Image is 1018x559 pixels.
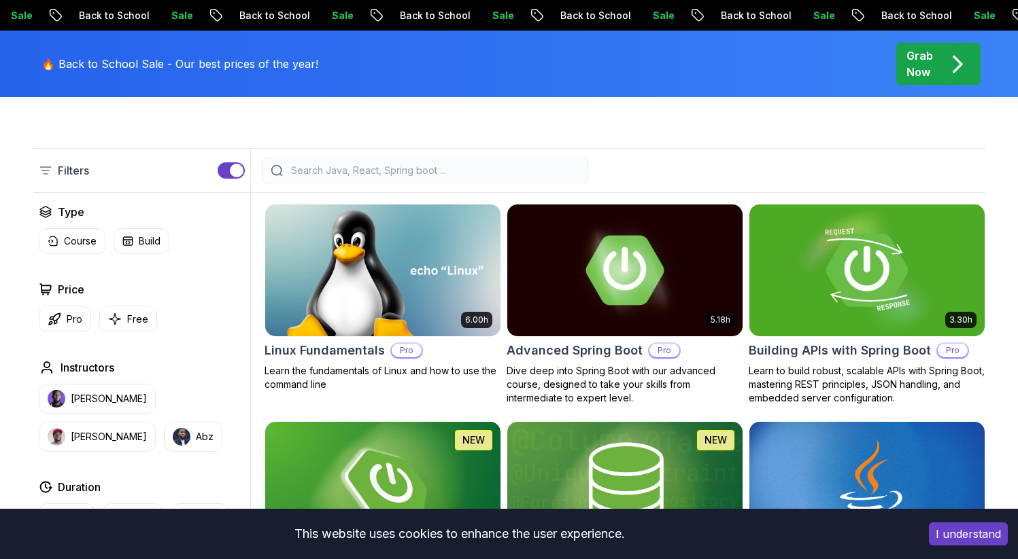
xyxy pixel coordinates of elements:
[507,364,743,405] p: Dive deep into Spring Boot with our advanced course, designed to take your skills from intermedia...
[392,344,422,357] p: Pro
[67,312,82,326] p: Pro
[48,390,65,408] img: instructor img
[39,306,91,332] button: Pro
[58,204,84,220] h2: Type
[749,364,985,405] p: Learn to build robust, scalable APIs with Spring Boot, mastering REST principles, JSON handling, ...
[802,9,846,22] p: Sale
[949,314,972,325] p: 3.30h
[749,422,985,554] img: Java for Beginners card
[481,9,525,22] p: Sale
[265,364,501,391] p: Learn the fundamentals of Linux and how to use the command line
[265,422,500,554] img: Spring Boot for Beginners card
[160,9,204,22] p: Sale
[41,56,318,72] p: 🔥 Back to School Sale - Our best prices of the year!
[711,314,730,325] p: 5.18h
[288,164,579,177] input: Search Java, React, Spring boot ...
[228,9,321,22] p: Back to School
[39,503,95,529] button: 0-1 Hour
[39,228,105,254] button: Course
[39,384,156,414] button: instructor img[PERSON_NAME]
[649,344,679,357] p: Pro
[61,359,114,376] h2: Instructors
[507,204,743,336] img: Advanced Spring Boot card
[929,522,1008,545] button: Accept cookies
[507,341,643,360] h2: Advanced Spring Boot
[389,9,481,22] p: Back to School
[39,422,156,452] button: instructor img[PERSON_NAME]
[173,428,190,446] img: instructor img
[48,428,65,446] img: instructor img
[71,392,147,405] p: [PERSON_NAME]
[10,519,909,549] div: This website uses cookies to enhance the user experience.
[127,312,148,326] p: Free
[507,204,743,405] a: Advanced Spring Boot card5.18hAdvanced Spring BootProDive deep into Spring Boot with our advanced...
[139,234,160,248] p: Build
[549,9,642,22] p: Back to School
[58,162,89,179] p: Filters
[71,430,147,444] p: [PERSON_NAME]
[99,306,157,332] button: Free
[196,430,214,444] p: Abz
[64,234,97,248] p: Course
[749,204,985,405] a: Building APIs with Spring Boot card3.30hBuilding APIs with Spring BootProLearn to build robust, s...
[321,9,364,22] p: Sale
[705,433,727,447] p: NEW
[265,204,501,391] a: Linux Fundamentals card6.00hLinux FundamentalsProLearn the fundamentals of Linux and how to use t...
[265,341,385,360] h2: Linux Fundamentals
[743,201,990,339] img: Building APIs with Spring Boot card
[465,314,488,325] p: 6.00h
[58,479,101,495] h2: Duration
[749,341,931,360] h2: Building APIs with Spring Boot
[963,9,1006,22] p: Sale
[103,503,163,529] button: 1-3 Hours
[710,9,802,22] p: Back to School
[642,9,685,22] p: Sale
[938,344,968,357] p: Pro
[265,204,500,336] img: Linux Fundamentals card
[114,228,169,254] button: Build
[870,9,963,22] p: Back to School
[171,503,229,529] button: +3 Hours
[58,281,84,297] h2: Price
[462,433,485,447] p: NEW
[507,422,743,554] img: Spring Data JPA card
[68,9,160,22] p: Back to School
[164,422,222,452] button: instructor imgAbz
[906,48,933,80] p: Grab Now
